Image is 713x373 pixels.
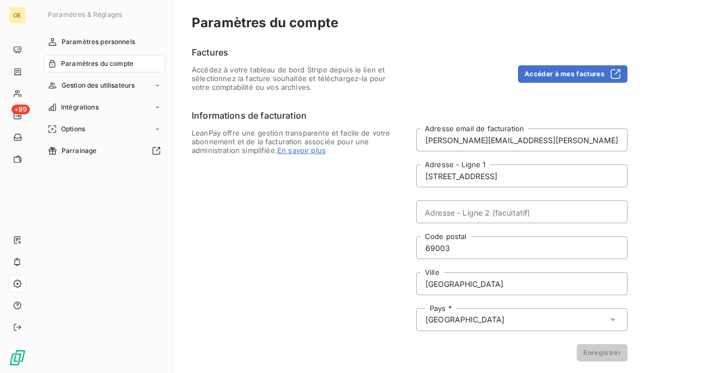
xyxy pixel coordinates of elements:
[416,272,627,295] input: placeholder
[62,37,135,47] span: Paramètres personnels
[577,344,627,362] button: Enregistrer
[192,129,403,362] span: LeanPay offre une gestion transparente et facile de votre abonnement et de la facturation associé...
[61,102,99,112] span: Intégrations
[48,10,122,19] span: Paramètres & Réglages
[192,65,403,91] span: Accédez à votre tableau de bord Stripe depuis le lien et sélectionnez la facture souhaitée et tél...
[192,13,696,33] h3: Paramètres du compte
[61,59,133,69] span: Paramètres du compte
[44,142,165,160] a: Parrainage
[518,65,627,83] button: Accéder à mes factures
[416,200,627,223] input: placeholder
[62,81,135,90] span: Gestion des utilisateurs
[416,236,627,259] input: placeholder
[11,105,30,114] span: +99
[44,55,165,72] a: Paramètres du compte
[416,129,627,151] input: placeholder
[61,124,85,134] span: Options
[62,146,97,156] span: Parrainage
[9,349,26,366] img: Logo LeanPay
[192,109,627,122] h6: Informations de facturation
[44,120,165,138] a: Options
[416,164,627,187] input: placeholder
[9,7,26,24] div: OE
[192,46,627,59] h6: Factures
[44,77,165,94] a: Gestion des utilisateurs
[277,146,326,155] span: En savoir plus
[9,107,26,124] a: +99
[44,99,165,116] a: Intégrations
[425,314,505,325] span: [GEOGRAPHIC_DATA]
[44,33,165,51] a: Paramètres personnels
